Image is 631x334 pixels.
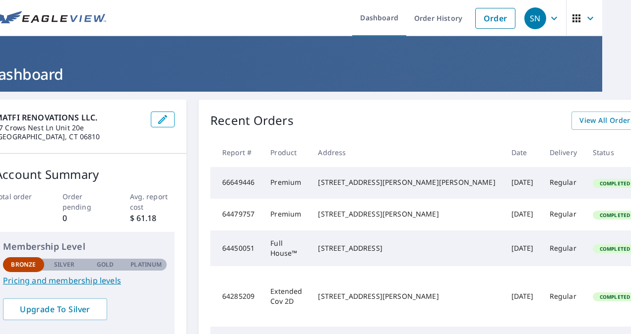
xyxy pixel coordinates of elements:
td: Premium [262,199,310,230]
p: 0 [63,212,108,224]
th: Date [504,138,542,167]
th: Address [310,138,503,167]
p: Recent Orders [210,111,294,130]
div: [STREET_ADDRESS][PERSON_NAME][PERSON_NAME] [318,177,495,187]
td: 66649446 [210,167,262,199]
a: Upgrade To Silver [3,298,107,320]
div: [STREET_ADDRESS][PERSON_NAME] [318,209,495,219]
th: Product [262,138,310,167]
td: 64285209 [210,266,262,327]
td: Full House™ [262,230,310,266]
div: [STREET_ADDRESS][PERSON_NAME] [318,291,495,301]
p: $ 61.18 [130,212,175,224]
td: [DATE] [504,167,542,199]
td: [DATE] [504,199,542,230]
td: Regular [542,266,585,327]
p: Silver [54,260,75,269]
p: Platinum [130,260,162,269]
td: Regular [542,199,585,230]
p: Avg. report cost [130,191,175,212]
a: Order [475,8,515,29]
p: Gold [97,260,114,269]
p: Membership Level [3,240,167,253]
td: [DATE] [504,266,542,327]
td: Extended Cov 2D [262,266,310,327]
td: 64479757 [210,199,262,230]
p: Order pending [63,191,108,212]
p: Bronze [11,260,36,269]
td: Regular [542,167,585,199]
td: [DATE] [504,230,542,266]
div: SN [524,7,546,29]
span: Upgrade To Silver [11,304,99,315]
td: 64450051 [210,230,262,266]
th: Delivery [542,138,585,167]
a: Pricing and membership levels [3,275,167,286]
th: Report # [210,138,262,167]
td: Regular [542,230,585,266]
div: [STREET_ADDRESS] [318,243,495,253]
td: Premium [262,167,310,199]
